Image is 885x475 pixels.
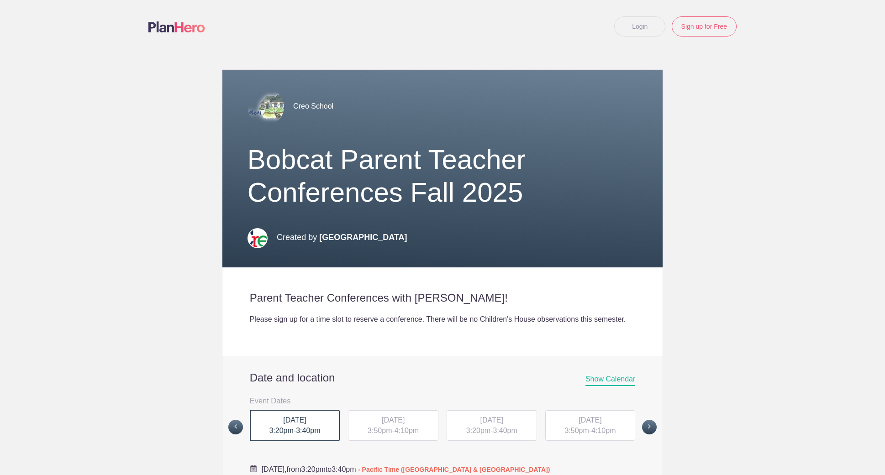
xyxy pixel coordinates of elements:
[348,410,439,442] button: [DATE] 3:50pm-4:10pm
[382,416,405,424] span: [DATE]
[248,143,638,209] h1: Bobcat Parent Teacher Conferences Fall 2025
[248,89,284,125] img: Creo house 07 1
[250,410,340,442] div: -
[358,466,550,473] span: - Pacific Time ([GEOGRAPHIC_DATA] & [GEOGRAPHIC_DATA])
[591,427,616,434] span: 4:10pm
[250,465,257,472] img: Cal purple
[249,409,341,442] button: [DATE] 3:20pm-3:40pm
[447,410,537,441] div: -
[283,416,306,424] span: [DATE]
[332,465,356,473] span: 3:40pm
[262,465,550,473] span: from to
[368,427,392,434] span: 3:50pm
[466,427,490,434] span: 3:20pm
[262,465,287,473] span: [DATE],
[614,16,665,37] a: Login
[248,88,638,125] div: Creo School
[301,465,325,473] span: 3:20pm
[250,371,636,385] h2: Date and location
[672,16,737,37] a: Sign up for Free
[319,233,407,242] span: [GEOGRAPHIC_DATA]
[250,314,636,325] div: Please sign up for a time slot to reserve a conference. There will be no Children's House observa...
[395,427,419,434] span: 4:10pm
[248,228,268,248] img: Creo
[250,394,636,407] h3: Event Dates
[296,427,320,434] span: 3:40pm
[480,416,503,424] span: [DATE]
[493,427,517,434] span: 3:40pm
[148,21,205,32] img: Logo main planhero
[545,410,636,442] button: [DATE] 3:50pm-4:10pm
[564,427,589,434] span: 3:50pm
[579,416,601,424] span: [DATE]
[269,427,293,434] span: 3:20pm
[545,410,636,441] div: -
[585,375,635,386] span: Show Calendar
[446,410,537,442] button: [DATE] 3:20pm-3:40pm
[348,410,438,441] div: -
[250,291,636,305] h2: Parent Teacher Conferences with [PERSON_NAME]!
[277,227,407,247] p: Created by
